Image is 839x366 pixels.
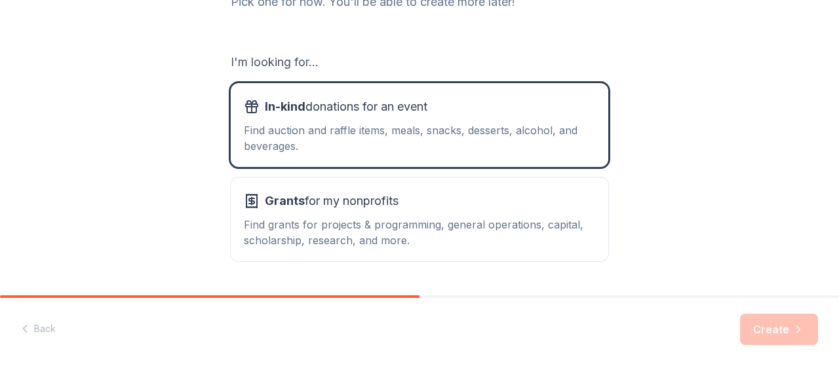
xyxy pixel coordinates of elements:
[265,191,399,211] span: for my nonprofits
[231,52,608,73] div: I'm looking for...
[244,217,595,248] div: Find grants for projects & programming, general operations, capital, scholarship, research, and m...
[265,96,427,117] span: donations for an event
[265,194,305,208] span: Grants
[231,83,608,167] button: In-kinddonations for an eventFind auction and raffle items, meals, snacks, desserts, alcohol, and...
[244,122,595,154] div: Find auction and raffle items, meals, snacks, desserts, alcohol, and beverages.
[265,100,305,113] span: In-kind
[231,177,608,261] button: Grantsfor my nonprofitsFind grants for projects & programming, general operations, capital, schol...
